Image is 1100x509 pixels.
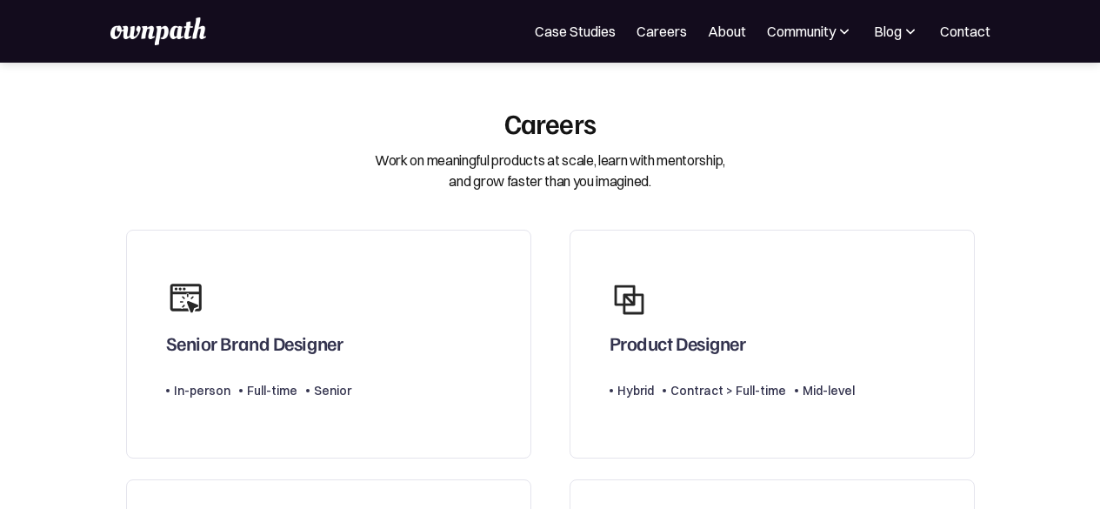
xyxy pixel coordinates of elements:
[375,150,725,191] div: Work on meaningful products at scale, learn with mentorship, and grow faster than you imagined.
[874,21,902,42] div: Blog
[610,332,746,354] div: Product Designer
[803,380,855,401] div: Mid-level
[940,21,990,42] a: Contact
[314,380,351,401] div: Senior
[535,21,616,42] a: Case Studies
[617,380,654,401] div: Hybrid
[670,380,786,401] div: Contract > Full-time
[767,21,853,42] div: Community
[166,332,343,354] div: Senior Brand Designer
[637,21,687,42] a: Careers
[504,106,597,139] div: Careers
[174,380,230,401] div: In-person
[570,230,975,458] a: Product DesignerHybridContract > Full-timeMid-level
[126,230,531,458] a: Senior Brand DesignerIn-personFull-timeSenior
[708,21,746,42] a: About
[247,380,297,401] div: Full-time
[767,21,836,42] div: Community
[874,21,919,42] div: Blog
